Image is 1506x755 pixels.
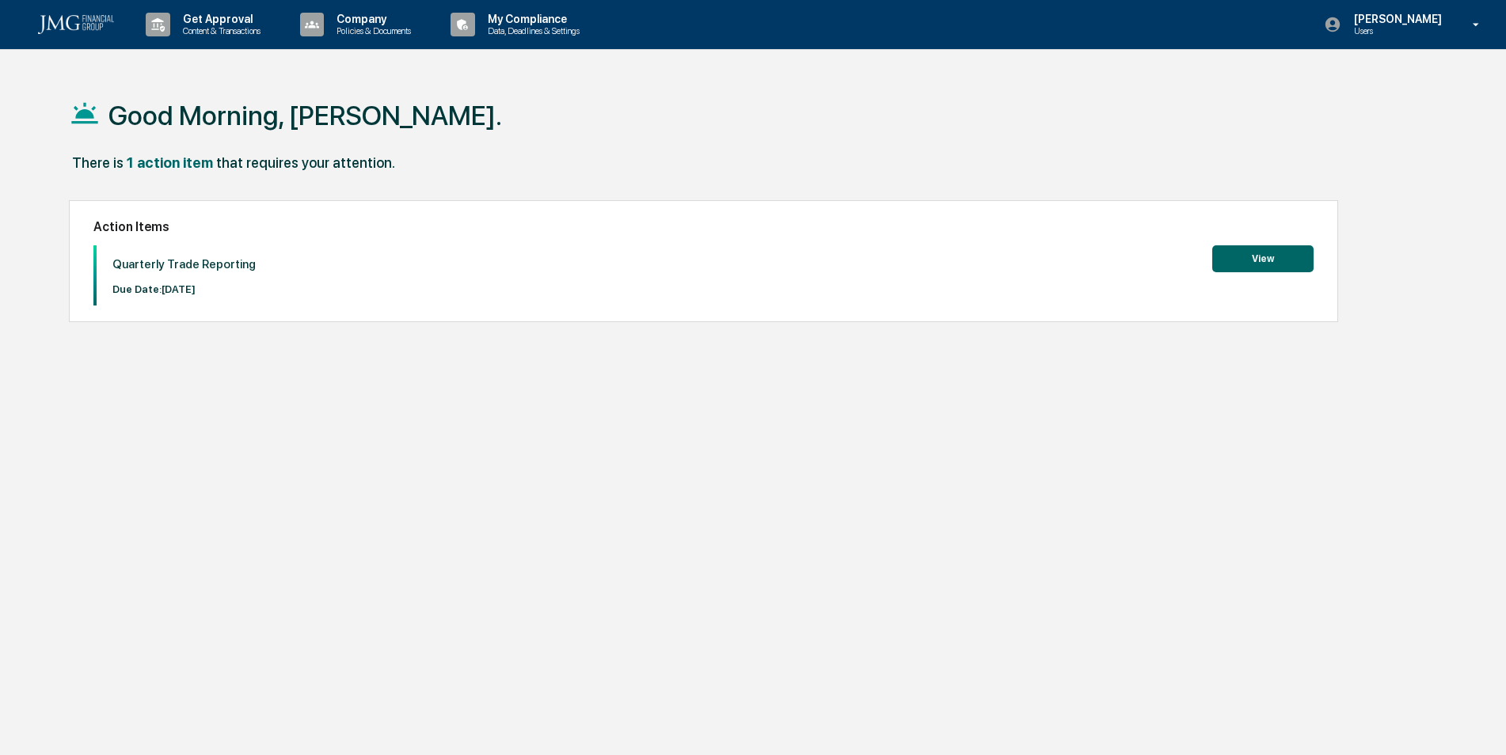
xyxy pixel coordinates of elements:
a: View [1212,250,1314,265]
div: 1 action item [127,154,213,171]
p: [PERSON_NAME] [1341,13,1450,25]
p: Data, Deadlines & Settings [475,25,588,36]
p: My Compliance [475,13,588,25]
h2: Action Items [93,219,1314,234]
p: Users [1341,25,1450,36]
img: logo [38,15,114,34]
p: Due Date: [DATE] [112,283,256,295]
h1: Good Morning, [PERSON_NAME]. [108,100,502,131]
p: Company [324,13,419,25]
div: that requires your attention. [216,154,395,171]
p: Quarterly Trade Reporting [112,257,256,271]
p: Get Approval [170,13,268,25]
p: Content & Transactions [170,25,268,36]
iframe: Open customer support [1455,703,1498,746]
div: There is [72,154,124,171]
p: Policies & Documents [324,25,419,36]
button: View [1212,245,1314,272]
